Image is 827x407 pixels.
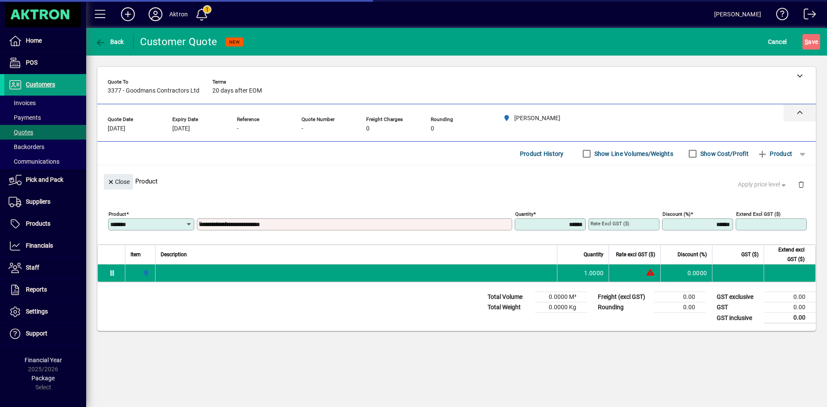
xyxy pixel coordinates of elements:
span: Back [95,38,124,45]
a: Pick and Pack [4,169,86,191]
td: 0.00 [764,313,816,323]
span: 1.0000 [584,269,604,277]
button: Back [93,34,126,50]
span: Pick and Pack [26,176,63,183]
a: Support [4,323,86,345]
span: Customers [26,81,55,88]
span: Payments [9,114,41,121]
span: Discount (%) [678,250,707,259]
span: Communications [9,158,59,165]
a: Home [4,30,86,52]
a: Communications [4,154,86,169]
td: Total Volume [483,292,535,302]
div: Aktron [169,7,188,21]
a: Knowledge Base [770,2,789,30]
app-page-header-button: Delete [791,180,811,188]
button: Add [114,6,142,22]
a: Payments [4,110,86,125]
span: NEW [229,39,240,45]
a: Backorders [4,140,86,154]
mat-label: Description [199,221,224,227]
button: Cancel [766,34,789,50]
a: Logout [797,2,816,30]
td: 0.00 [654,292,706,302]
span: HAMILTON [140,268,150,278]
td: 0.0000 Kg [535,302,587,313]
button: Close [104,174,133,190]
mat-label: Extend excl GST ($) [736,211,780,217]
label: Show Line Volumes/Weights [593,149,673,158]
a: Staff [4,257,86,279]
a: POS [4,52,86,74]
span: Close [107,175,130,189]
span: Description [161,250,187,259]
button: Save [802,34,820,50]
a: Reports [4,279,86,301]
app-page-header-button: Back [86,34,134,50]
div: Product [97,165,816,197]
td: GST exclusive [712,292,764,302]
span: Extend excl GST ($) [769,245,805,264]
span: Cancel [768,35,787,49]
span: Staff [26,264,39,271]
span: Product History [520,147,564,161]
span: Invoices [9,99,36,106]
mat-label: Product [109,211,126,217]
span: Reports [26,286,47,293]
span: Package [31,375,55,382]
td: 0.00 [764,292,816,302]
span: Support [26,330,47,337]
span: [DATE] [172,125,190,132]
span: Item [131,250,141,259]
span: 0 [431,125,434,132]
span: Quantity [584,250,603,259]
mat-label: Discount (%) [662,211,690,217]
td: GST [712,302,764,313]
span: - [302,125,303,132]
a: Financials [4,235,86,257]
label: Show Cost/Profit [699,149,749,158]
a: Products [4,213,86,235]
app-page-header-button: Close [102,177,135,185]
span: - [237,125,239,132]
div: Customer Quote [140,35,218,49]
span: 20 days after EOM [212,87,262,94]
a: Settings [4,301,86,323]
td: Rounding [594,302,654,313]
span: Financials [26,242,53,249]
span: GST ($) [741,250,759,259]
td: Freight (excl GST) [594,292,654,302]
a: Suppliers [4,191,86,213]
span: Home [26,37,42,44]
span: Products [26,220,50,227]
mat-label: Quantity [515,211,533,217]
button: Profile [142,6,169,22]
span: Apply price level [738,180,788,189]
span: ave [805,35,818,49]
a: Invoices [4,96,86,110]
span: Settings [26,308,48,315]
button: Product History [516,146,567,162]
button: Apply price level [734,177,791,193]
button: Delete [791,174,811,195]
td: 0.00 [654,302,706,313]
a: Quotes [4,125,86,140]
span: 3377 - Goodmans Contractors Ltd [108,87,199,94]
span: Quotes [9,129,33,136]
span: 0 [366,125,370,132]
td: Total Weight [483,302,535,313]
span: [DATE] [108,125,125,132]
td: GST inclusive [712,313,764,323]
span: S [805,38,808,45]
div: [PERSON_NAME] [714,7,761,21]
span: POS [26,59,37,66]
span: Rate excl GST ($) [616,250,655,259]
span: Backorders [9,143,44,150]
span: Suppliers [26,198,50,205]
td: 0.0000 [660,264,712,282]
td: 0.00 [764,302,816,313]
mat-label: Rate excl GST ($) [591,221,629,227]
td: 0.0000 M³ [535,292,587,302]
span: Financial Year [25,357,62,364]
